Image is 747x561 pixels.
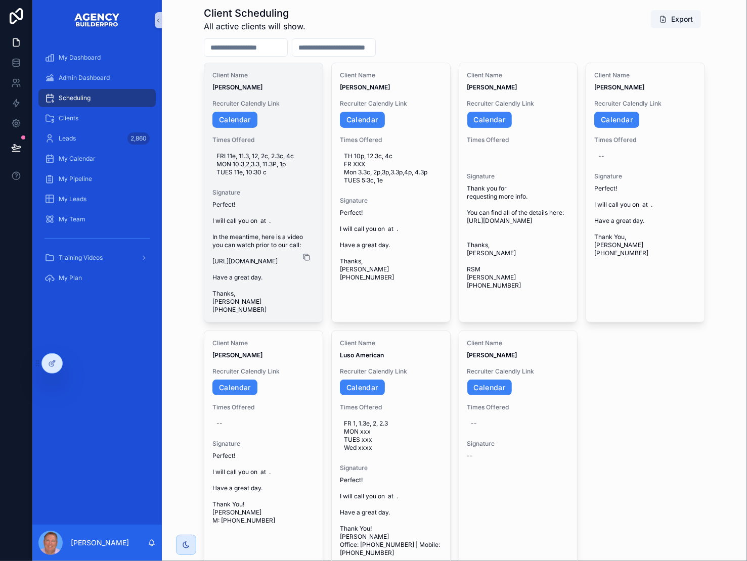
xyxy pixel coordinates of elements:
span: Signature [467,172,569,180]
span: Perfect! I will call you on at . Have a great day. Thank You! [PERSON_NAME] Office: [PHONE_NUMBER... [340,476,442,557]
span: Signature [467,440,569,448]
strong: [PERSON_NAME] [340,83,390,91]
span: Recruiter Calendly Link [212,367,315,376]
span: Recruiter Calendly Link [212,100,315,108]
strong: [PERSON_NAME] [212,351,262,359]
div: -- [216,419,223,428]
a: Calendar [467,112,512,128]
span: Client Name [340,71,442,79]
span: My Team [59,215,85,223]
span: Client Name [340,339,442,347]
strong: [PERSON_NAME] [212,83,262,91]
a: My Dashboard [38,49,156,67]
span: TH 10p, 12.3c, 4c FR XXX Mon 3.3c, 2p,3p,3.3p,4p, 4.3p TUES 5:3c, 1e [344,152,438,184]
span: Times Offered [212,403,315,411]
span: Recruiter Calendly Link [340,367,442,376]
span: Perfect! I will call you on at . In the meantime, here is a video you can watch prior to our call... [212,201,315,314]
strong: [PERSON_NAME] [594,83,644,91]
a: Calendar [340,380,385,396]
a: Calendar [594,112,639,128]
span: Recruiter Calendly Link [340,100,442,108]
span: Recruiter Calendly Link [467,367,569,376]
a: Leads2,860 [38,129,156,148]
h1: Client Scheduling [204,6,305,20]
p: [PERSON_NAME] [71,538,129,548]
span: Scheduling [59,94,91,102]
span: Times Offered [212,136,315,144]
span: Training Videos [59,254,103,262]
span: Client Name [467,71,569,79]
strong: [PERSON_NAME] [467,83,517,91]
span: My Calendar [59,155,96,163]
a: Training Videos [38,249,156,267]
span: My Leads [59,195,86,203]
a: Client Name[PERSON_NAME]Recruiter Calendly LinkCalendarTimes OfferedFRI 11e, 11.3, 12, 2c, 2.3c, ... [204,63,323,322]
strong: [PERSON_NAME] [467,351,517,359]
span: Times Offered [594,136,696,144]
div: scrollable content [32,40,162,302]
a: Calendar [340,112,385,128]
div: -- [471,419,477,428]
span: Perfect! I will call you on at . Have a great day. Thanks, [PERSON_NAME] [PHONE_NUMBER] [340,209,442,282]
div: -- [598,152,604,160]
span: All active clients will show. [204,20,305,32]
span: Perfect! I will call you on at . Have a great day. Thank You, [PERSON_NAME] [PHONE_NUMBER] [594,184,696,257]
span: Signature [340,197,442,205]
a: Clients [38,109,156,127]
span: Signature [212,440,315,448]
span: Recruiter Calendly Link [467,100,569,108]
div: 2,860 [127,132,150,145]
span: FR 1, 1.3e, 2, 2.3 MON xxx TUES xxx Wed xxxx [344,419,438,452]
a: Client Name[PERSON_NAME]Recruiter Calendly LinkCalendarTimes OfferedTH 10p, 12.3c, 4c FR XXX Mon ... [331,63,451,322]
span: Leads [59,134,76,143]
img: App logo [74,12,120,28]
span: Signature [212,189,315,197]
span: Signature [594,172,696,180]
strong: Luso American [340,351,384,359]
a: Scheduling [38,89,156,107]
a: Calendar [212,112,257,128]
a: My Team [38,210,156,228]
span: Recruiter Calendly Link [594,100,696,108]
span: Client Name [212,339,315,347]
span: Client Name [467,339,569,347]
a: Admin Dashboard [38,69,156,87]
a: My Plan [38,269,156,287]
span: Client Name [594,71,696,79]
a: Client Name[PERSON_NAME]Recruiter Calendly LinkCalendarTimes Offered--SignaturePerfect! I will ca... [586,63,705,322]
span: -- [467,452,473,460]
button: Export [651,10,701,28]
span: FRI 11e, 11.3, 12, 2c, 2.3c, 4c MON 10.3,2,3.3, 11.3P, 1p TUES 11e, 10:30 c [216,152,311,176]
span: Client Name [212,71,315,79]
a: My Pipeline [38,170,156,188]
span: My Dashboard [59,54,101,62]
span: My Plan [59,274,82,282]
a: Client Name[PERSON_NAME]Recruiter Calendly LinkCalendarTimes OfferedSignatureThank you for reques... [459,63,578,322]
a: Calendar [212,380,257,396]
span: Times Offered [467,136,569,144]
span: Thank you for requesting more info. You can find all of the details here: [URL][DOMAIN_NAME] Than... [467,184,569,290]
span: Admin Dashboard [59,74,110,82]
a: My Leads [38,190,156,208]
span: Perfect! I will call you on at . Have a great day. Thank You! [PERSON_NAME] M: [PHONE_NUMBER] [212,452,315,525]
span: Times Offered [467,403,569,411]
span: My Pipeline [59,175,92,183]
span: Signature [340,464,442,472]
a: Calendar [467,380,512,396]
span: Times Offered [340,136,442,144]
a: My Calendar [38,150,156,168]
span: Clients [59,114,78,122]
span: Times Offered [340,403,442,411]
